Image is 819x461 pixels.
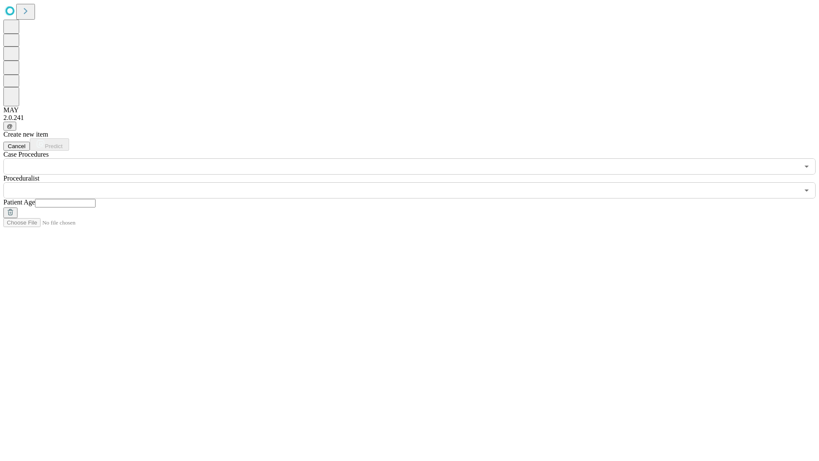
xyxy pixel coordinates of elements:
[801,160,813,172] button: Open
[30,138,69,151] button: Predict
[45,143,62,149] span: Predict
[7,123,13,129] span: @
[3,151,49,158] span: Scheduled Procedure
[8,143,26,149] span: Cancel
[3,175,39,182] span: Proceduralist
[3,142,30,151] button: Cancel
[3,131,48,138] span: Create new item
[3,122,16,131] button: @
[3,114,816,122] div: 2.0.241
[3,106,816,114] div: MAY
[3,198,35,206] span: Patient Age
[801,184,813,196] button: Open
